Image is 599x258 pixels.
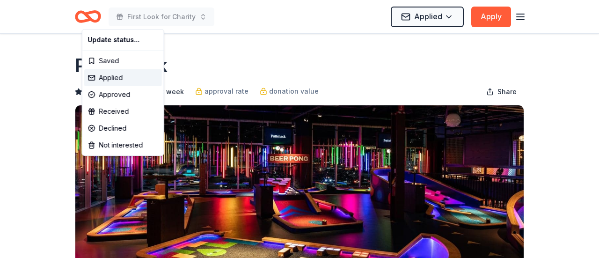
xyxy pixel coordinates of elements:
[84,31,162,48] div: Update status...
[84,103,162,120] div: Received
[84,120,162,137] div: Declined
[84,137,162,154] div: Not interested
[84,69,162,86] div: Applied
[84,52,162,69] div: Saved
[84,86,162,103] div: Approved
[127,11,196,22] span: First Look for Charity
